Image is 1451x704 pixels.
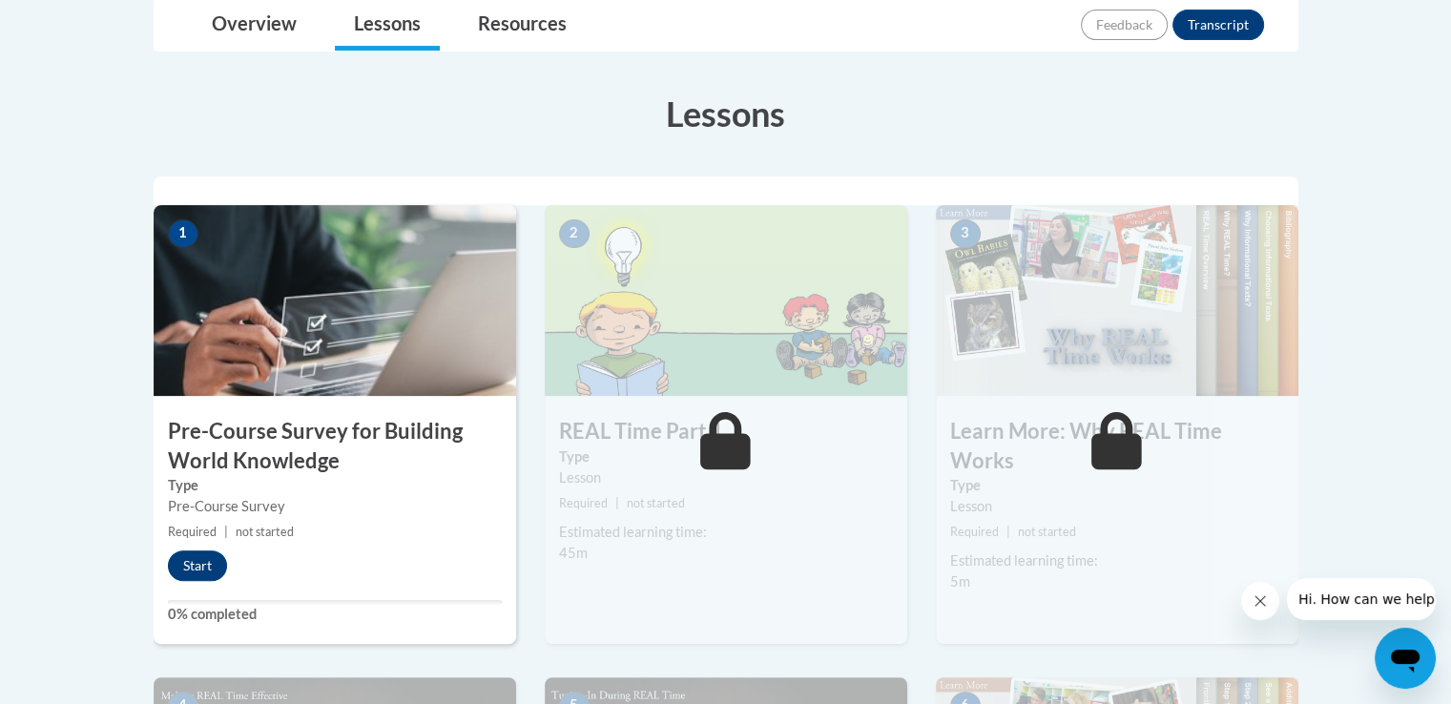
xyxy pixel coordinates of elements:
[950,496,1284,517] div: Lesson
[1018,525,1076,539] span: not started
[168,604,502,625] label: 0% completed
[168,550,227,581] button: Start
[168,496,502,517] div: Pre-Course Survey
[559,446,893,467] label: Type
[545,205,907,396] img: Course Image
[950,475,1284,496] label: Type
[559,219,590,248] span: 2
[559,545,588,561] span: 45m
[154,90,1298,137] h3: Lessons
[559,496,608,510] span: Required
[168,475,502,496] label: Type
[168,525,217,539] span: Required
[559,522,893,543] div: Estimated learning time:
[1375,628,1436,689] iframe: Button to launch messaging window
[11,13,155,29] span: Hi. How can we help?
[1172,10,1264,40] button: Transcript
[1241,582,1279,620] iframe: Close message
[236,525,294,539] span: not started
[950,550,1284,571] div: Estimated learning time:
[1287,578,1436,620] iframe: Message from company
[168,219,198,248] span: 1
[224,525,228,539] span: |
[1006,525,1010,539] span: |
[615,496,619,510] span: |
[936,417,1298,476] h3: Learn More: Why REAL Time Works
[627,496,685,510] span: not started
[154,205,516,396] img: Course Image
[950,219,981,248] span: 3
[1081,10,1168,40] button: Feedback
[545,417,907,446] h3: REAL Time Part 1
[950,573,970,590] span: 5m
[936,205,1298,396] img: Course Image
[154,417,516,476] h3: Pre-Course Survey for Building World Knowledge
[559,467,893,488] div: Lesson
[950,525,999,539] span: Required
